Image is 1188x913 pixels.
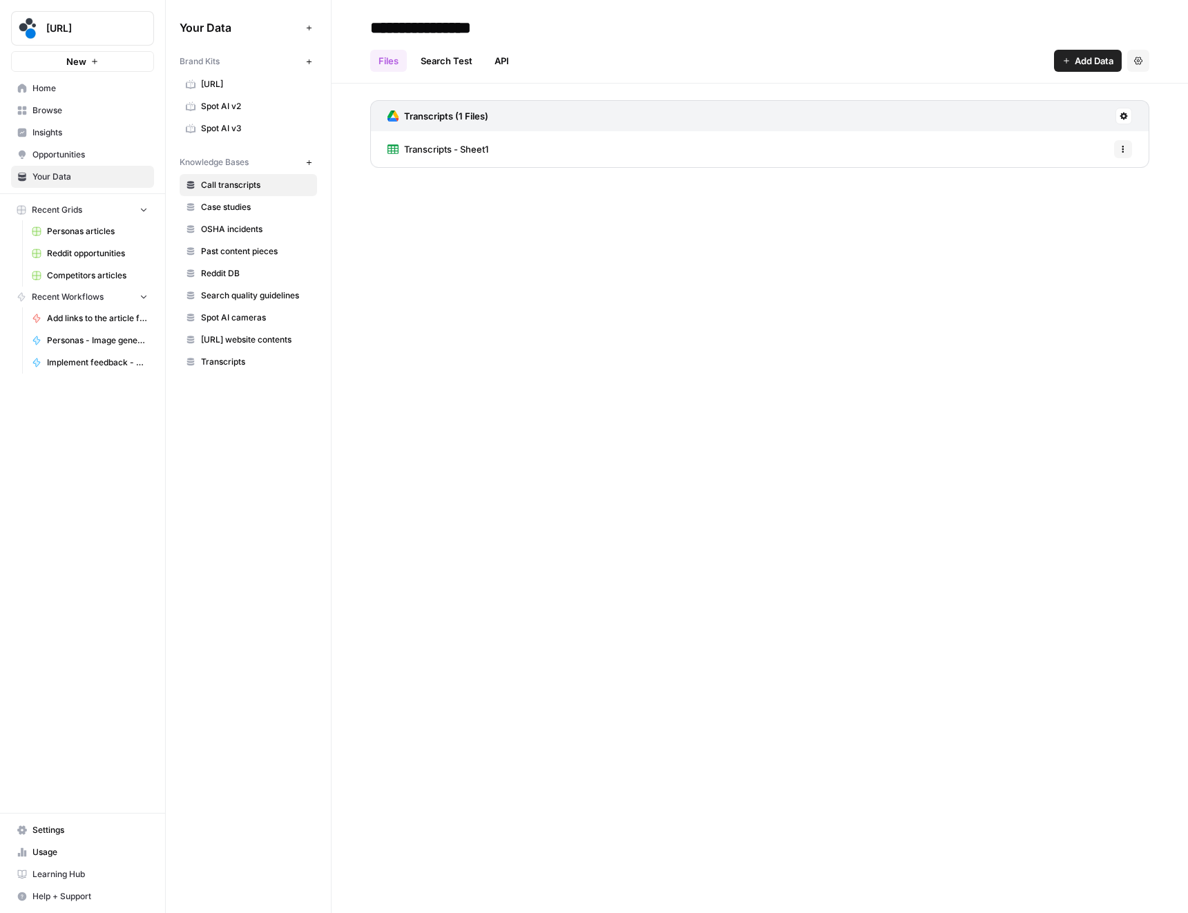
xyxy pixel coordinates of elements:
[11,287,154,307] button: Recent Workflows
[1075,54,1113,68] span: Add Data
[180,351,317,373] a: Transcripts
[26,329,154,352] a: Personas - Image generator
[412,50,481,72] a: Search Test
[47,269,148,282] span: Competitors articles
[11,863,154,885] a: Learning Hub
[180,196,317,218] a: Case studies
[11,11,154,46] button: Workspace: spot.ai
[11,841,154,863] a: Usage
[47,334,148,347] span: Personas - Image generator
[387,101,488,131] a: Transcripts (1 Files)
[32,846,148,858] span: Usage
[47,225,148,238] span: Personas articles
[26,242,154,265] a: Reddit opportunities
[201,223,311,236] span: OSHA incidents
[404,142,488,156] span: Transcripts - Sheet1
[180,73,317,95] a: [URL]
[370,50,407,72] a: Files
[201,289,311,302] span: Search quality guidelines
[201,311,311,324] span: Spot AI cameras
[11,144,154,166] a: Opportunities
[201,78,311,90] span: [URL]
[47,356,148,369] span: Implement feedback - dev
[201,201,311,213] span: Case studies
[201,356,311,368] span: Transcripts
[180,307,317,329] a: Spot AI cameras
[11,819,154,841] a: Settings
[486,50,517,72] a: API
[46,21,130,35] span: [URL]
[180,285,317,307] a: Search quality guidelines
[180,262,317,285] a: Reddit DB
[11,166,154,188] a: Your Data
[201,122,311,135] span: Spot AI v3
[201,334,311,346] span: [URL] website contents
[180,329,317,351] a: [URL] website contents
[201,179,311,191] span: Call transcripts
[11,122,154,144] a: Insights
[180,174,317,196] a: Call transcripts
[404,109,488,123] h3: Transcripts (1 Files)
[47,247,148,260] span: Reddit opportunities
[1054,50,1122,72] button: Add Data
[201,267,311,280] span: Reddit DB
[32,104,148,117] span: Browse
[201,100,311,113] span: Spot AI v2
[180,240,317,262] a: Past content pieces
[32,148,148,161] span: Opportunities
[11,99,154,122] a: Browse
[201,245,311,258] span: Past content pieces
[26,220,154,242] a: Personas articles
[26,265,154,287] a: Competitors articles
[66,55,86,68] span: New
[26,307,154,329] a: Add links to the article from the knowledge base, perplexity and prior links
[11,200,154,220] button: Recent Grids
[32,868,148,881] span: Learning Hub
[32,171,148,183] span: Your Data
[387,131,488,167] a: Transcripts - Sheet1
[180,19,300,36] span: Your Data
[11,885,154,907] button: Help + Support
[32,824,148,836] span: Settings
[32,126,148,139] span: Insights
[32,291,104,303] span: Recent Workflows
[11,77,154,99] a: Home
[32,82,148,95] span: Home
[16,16,41,41] img: spot.ai Logo
[180,156,249,169] span: Knowledge Bases
[180,95,317,117] a: Spot AI v2
[11,51,154,72] button: New
[26,352,154,374] a: Implement feedback - dev
[180,55,220,68] span: Brand Kits
[32,204,82,216] span: Recent Grids
[180,218,317,240] a: OSHA incidents
[32,890,148,903] span: Help + Support
[47,312,148,325] span: Add links to the article from the knowledge base, perplexity and prior links
[180,117,317,140] a: Spot AI v3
